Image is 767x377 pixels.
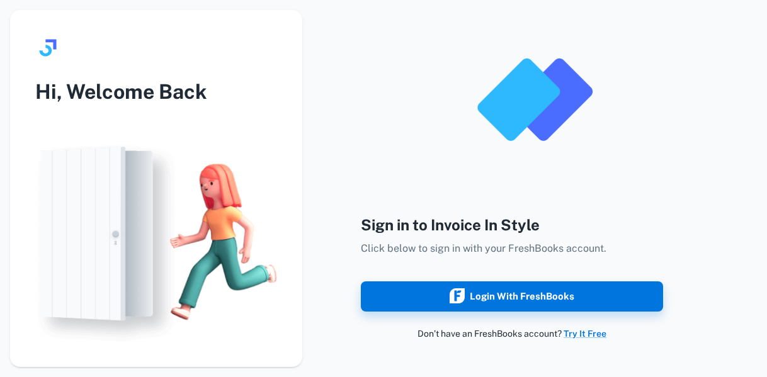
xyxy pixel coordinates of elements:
[450,288,574,305] div: Login with FreshBooks
[10,132,302,351] img: login
[361,327,663,340] p: Don’t have an FreshBooks account?
[361,213,663,236] h4: Sign in to Invoice In Style
[361,241,663,256] p: Click below to sign in with your FreshBooks account.
[361,281,663,312] button: Login with FreshBooks
[35,35,60,60] img: logo.svg
[472,37,598,163] img: logo_invoice_in_style_app.png
[564,329,606,339] a: Try It Free
[10,77,302,107] h3: Hi, Welcome Back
